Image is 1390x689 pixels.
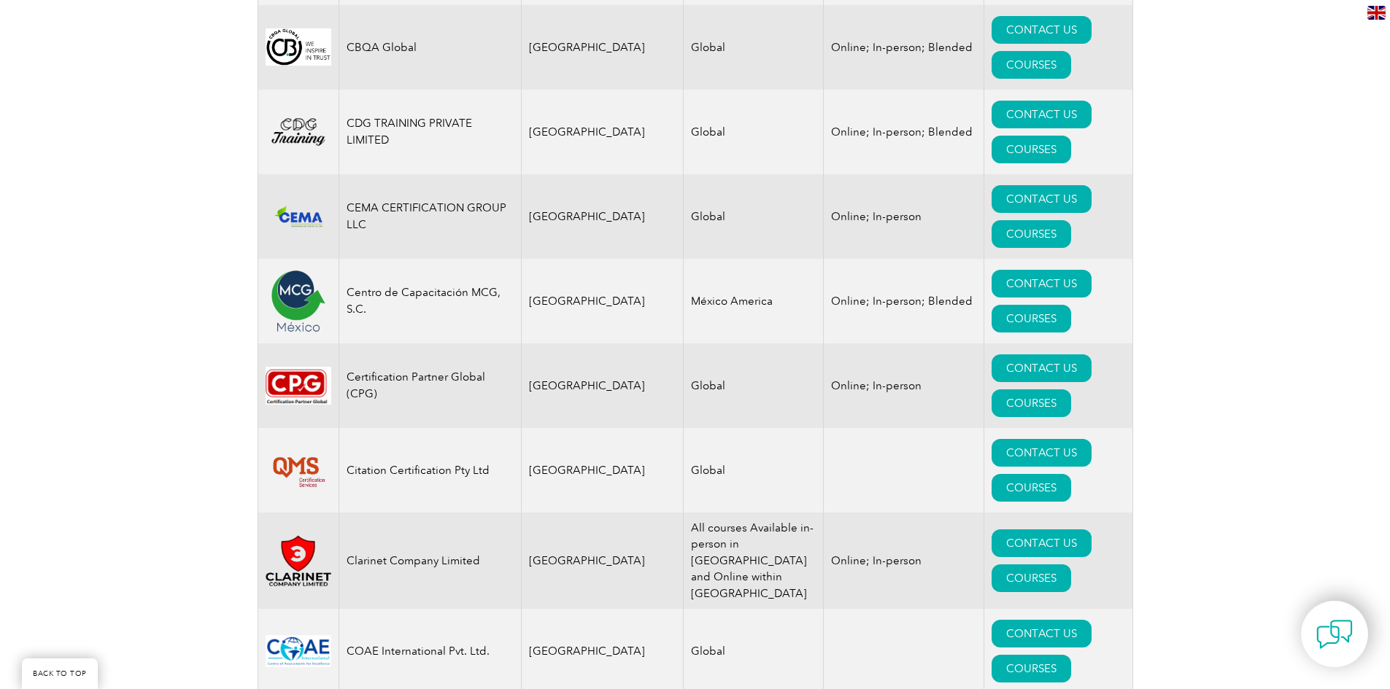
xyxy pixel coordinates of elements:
[339,259,521,343] td: Centro de Capacitación MCG, S.C.
[992,16,1092,44] a: CONTACT US
[521,428,684,513] td: [GEOGRAPHIC_DATA]
[684,5,824,90] td: Global
[339,428,521,513] td: Citation Certification Pty Ltd
[521,174,684,259] td: [GEOGRAPHIC_DATA]
[22,658,98,689] a: BACK TO TOP
[339,90,521,174] td: CDG TRAINING PRIVATE LIMITED
[266,200,331,233] img: f4e4f87f-e3f1-ee11-904b-002248931104-logo.png
[992,389,1071,417] a: COURSES
[684,259,824,343] td: México America
[521,259,684,343] td: [GEOGRAPHIC_DATA]
[266,635,331,667] img: 9c7b5f86-f5a0-ea11-a812-000d3ae11abd-logo.png
[824,259,984,343] td: Online; In-person; Blended
[266,113,331,150] img: 25ebede5-885b-ef11-bfe3-000d3ad139cf-logo.png
[824,174,984,259] td: Online; In-person
[992,439,1092,467] a: CONTACT US
[684,428,824,513] td: Global
[992,51,1071,79] a: COURSES
[1367,6,1386,20] img: en
[992,185,1092,213] a: CONTACT US
[521,513,684,610] td: [GEOGRAPHIC_DATA]
[684,513,824,610] td: All courses Available in-person in [GEOGRAPHIC_DATA] and Online within [GEOGRAPHIC_DATA]
[684,343,824,428] td: Global
[992,564,1071,592] a: COURSES
[992,101,1092,128] a: CONTACT US
[992,270,1092,297] a: CONTACT US
[1316,616,1353,653] img: contact-chat.png
[992,529,1092,557] a: CONTACT US
[339,174,521,259] td: CEMA CERTIFICATION GROUP LLC
[339,513,521,610] td: Clarinet Company Limited
[266,445,331,495] img: 94b1e894-3e6f-eb11-a812-00224815377e-logo.png
[684,174,824,259] td: Global
[339,343,521,428] td: Certification Partner Global (CPG)
[266,28,331,66] img: 6f6ba32e-03e9-eb11-bacb-00224814b282-logo.png
[992,474,1071,502] a: COURSES
[266,268,331,334] img: 21edb52b-d01a-eb11-a813-000d3ae11abd-logo.png
[992,620,1092,647] a: CONTACT US
[521,5,684,90] td: [GEOGRAPHIC_DATA]
[992,354,1092,382] a: CONTACT US
[992,305,1071,332] a: COURSES
[824,513,984,610] td: Online; In-person
[992,136,1071,163] a: COURSES
[339,5,521,90] td: CBQA Global
[266,535,331,586] img: 8f5c878c-f82f-f011-8c4d-000d3acaf2fb-logo.png
[824,90,984,174] td: Online; In-person; Blended
[266,367,331,405] img: feef57d9-ad92-e711-810d-c4346bc54034-logo.jpg
[992,655,1071,682] a: COURSES
[684,90,824,174] td: Global
[824,343,984,428] td: Online; In-person
[521,90,684,174] td: [GEOGRAPHIC_DATA]
[992,220,1071,248] a: COURSES
[824,5,984,90] td: Online; In-person; Blended
[521,343,684,428] td: [GEOGRAPHIC_DATA]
